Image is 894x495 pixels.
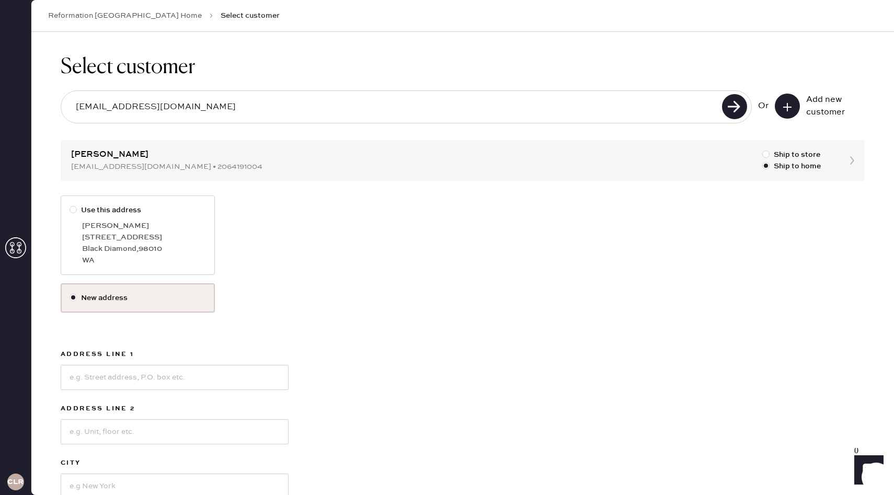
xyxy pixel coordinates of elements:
iframe: Front Chat [844,448,889,493]
label: City [61,457,289,469]
label: Ship to home [762,160,821,172]
input: Search by email or phone number [67,95,719,119]
div: [PERSON_NAME] [82,220,206,232]
label: Address Line 2 [61,402,289,415]
label: Address Line 1 [61,348,289,361]
div: Or [758,100,769,112]
span: Select customer [221,10,280,21]
label: Ship to store [762,149,821,160]
div: [STREET_ADDRESS] [82,232,206,243]
h1: Select customer [61,55,865,80]
a: Reformation [GEOGRAPHIC_DATA] Home [48,10,202,21]
input: e.g. Unit, floor etc. [61,419,289,444]
div: WA [82,255,206,266]
div: Black Diamond , 98010 [82,243,206,255]
input: e.g. Street address, P.O. box etc. [61,365,289,390]
h3: CLR [7,478,24,486]
div: Add new customer [806,94,858,119]
label: New address [70,292,206,304]
label: Use this address [70,204,206,216]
